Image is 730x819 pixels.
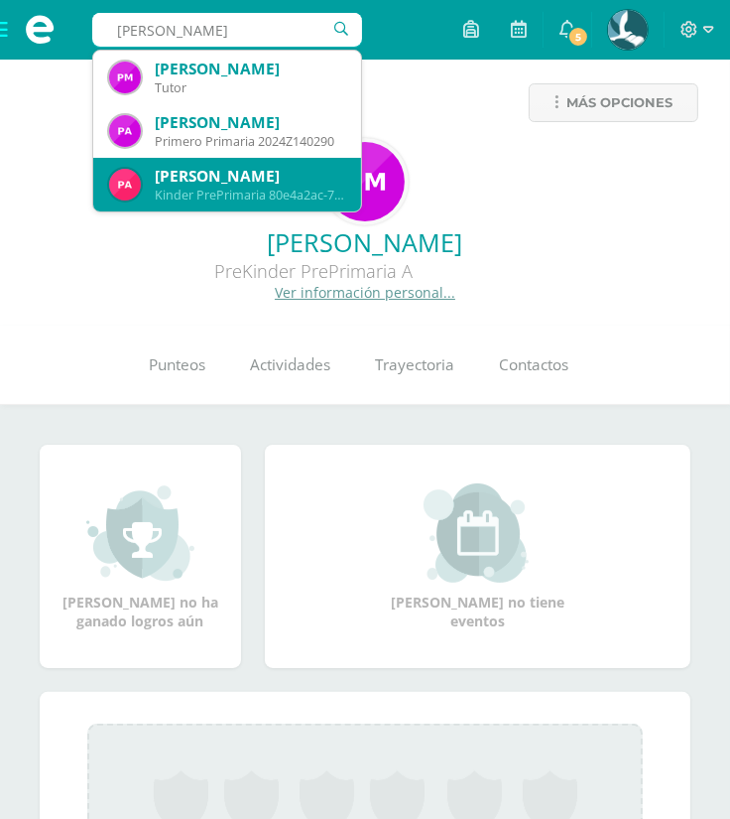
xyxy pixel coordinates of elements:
input: Busca un usuario... [92,13,362,47]
a: Trayectoria [353,326,477,405]
a: Ver información personal... [275,283,455,302]
div: [PERSON_NAME] [155,59,345,79]
a: Más opciones [529,83,698,122]
a: Actividades [228,326,353,405]
img: 51f937f4a18766c857bea9bbeeb77494.png [109,62,141,93]
div: PreKinder PrePrimaria A [16,259,611,283]
div: Kinder PrePrimaria 80e4a2ac-7baf-4215-b94d-b5368735c4ed [155,187,345,204]
span: 5 [567,26,589,48]
span: Punteos [150,354,206,375]
img: aadb2f206acb1495beb7d464887e2f8d.png [608,10,648,50]
span: Contactos [500,354,569,375]
img: event_small.png [424,483,532,583]
img: 635fc3a2116671d2b3569e5c929509ea.png [109,169,141,201]
img: achievement_small.png [86,483,194,583]
a: [PERSON_NAME] [16,225,714,259]
div: [PERSON_NAME] no ha ganado logros aún [60,483,221,630]
span: Actividades [251,354,331,375]
img: 4a6f2a2a67bbbb7a0c3c1fa5ffa08786.png [109,115,141,147]
span: Trayectoria [376,354,455,375]
div: [PERSON_NAME] [155,112,345,133]
a: Contactos [477,326,591,405]
div: Tutor [155,79,345,96]
div: [PERSON_NAME] [155,166,345,187]
div: Primero Primaria 2024Z140290 [155,133,345,150]
span: Más opciones [566,84,672,121]
div: [PERSON_NAME] no tiene eventos [378,483,576,630]
img: 136e8381247713103676743d7299acd7.png [325,142,405,221]
a: Punteos [127,326,228,405]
